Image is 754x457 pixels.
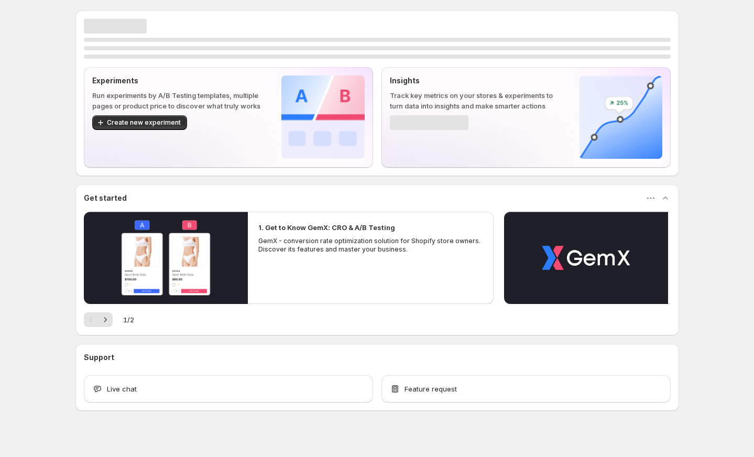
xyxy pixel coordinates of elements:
[579,75,662,159] img: Insights
[258,222,395,233] h2: 1. Get to Know GemX: CRO & A/B Testing
[84,312,113,327] nav: Pagination
[504,212,668,304] button: Play video
[92,115,187,130] button: Create new experiment
[281,75,365,159] img: Experiments
[84,212,248,304] button: Play video
[92,75,265,86] p: Experiments
[98,312,113,327] button: Next
[258,237,484,254] p: GemX - conversion rate optimization solution for Shopify store owners. Discover its features and ...
[390,90,562,111] p: Track key metrics on your stores & experiments to turn data into insights and make smarter actions
[390,75,562,86] p: Insights
[84,352,114,363] h3: Support
[405,384,457,394] span: Feature request
[92,90,265,111] p: Run experiments by A/B Testing templates, multiple pages or product price to discover what truly ...
[123,314,134,325] span: 1 / 2
[84,193,127,203] h3: Get started
[107,384,137,394] span: Live chat
[107,118,181,127] span: Create new experiment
